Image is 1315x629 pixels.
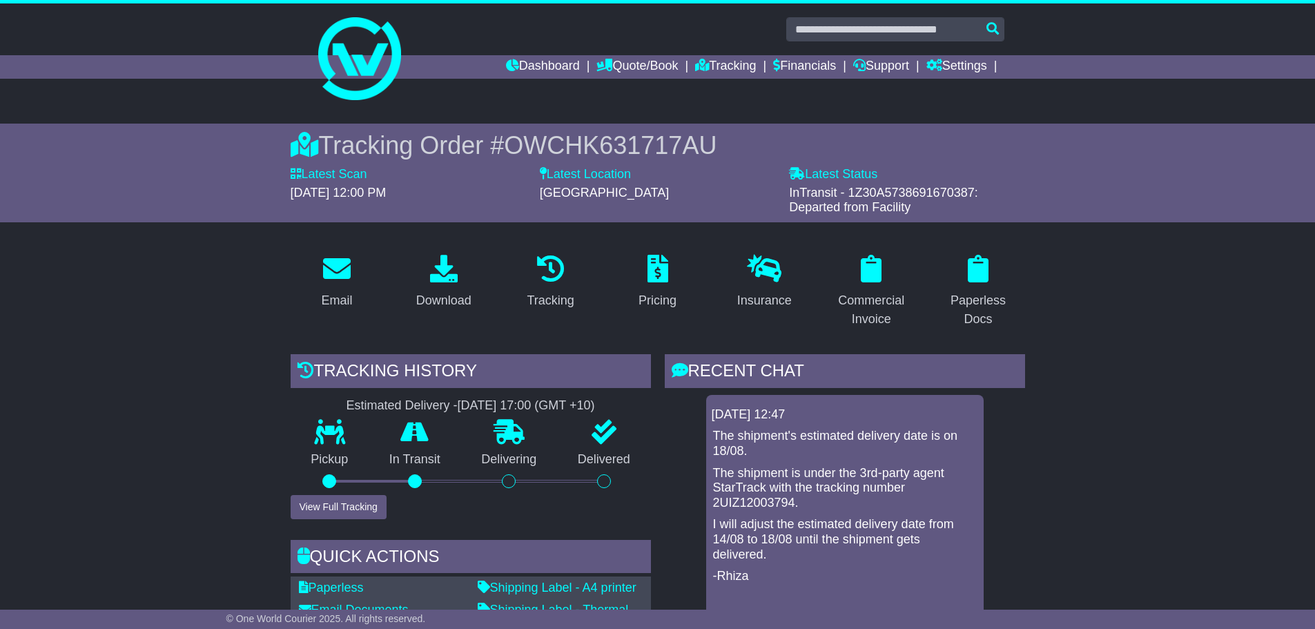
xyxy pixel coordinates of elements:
[834,291,909,329] div: Commercial Invoice
[458,398,595,414] div: [DATE] 17:00 (GMT +10)
[291,130,1025,160] div: Tracking Order #
[639,291,676,310] div: Pricing
[291,495,387,519] button: View Full Tracking
[478,581,636,594] a: Shipping Label - A4 printer
[407,250,480,315] a: Download
[321,291,352,310] div: Email
[291,167,367,182] label: Latest Scan
[557,452,651,467] p: Delivered
[504,131,717,159] span: OWCHK631717AU
[226,613,426,624] span: © One World Courier 2025. All rights reserved.
[712,407,978,423] div: [DATE] 12:47
[299,581,364,594] a: Paperless
[506,55,580,79] a: Dashboard
[518,250,583,315] a: Tracking
[825,250,918,333] a: Commercial Invoice
[789,186,978,215] span: InTransit - 1Z30A5738691670387: Departed from Facility
[369,452,461,467] p: In Transit
[312,250,361,315] a: Email
[665,354,1025,391] div: RECENT CHAT
[932,250,1025,333] a: Paperless Docs
[416,291,471,310] div: Download
[728,250,801,315] a: Insurance
[540,186,669,200] span: [GEOGRAPHIC_DATA]
[941,291,1016,329] div: Paperless Docs
[789,167,877,182] label: Latest Status
[713,466,977,511] p: The shipment is under the 3rd-party agent StarTrack with the tracking number 2UIZ12003794.
[926,55,987,79] a: Settings
[695,55,756,79] a: Tracking
[713,569,977,584] p: -Rhiza
[596,55,678,79] a: Quote/Book
[713,429,977,458] p: The shipment's estimated delivery date is on 18/08.
[853,55,909,79] a: Support
[291,186,387,200] span: [DATE] 12:00 PM
[461,452,558,467] p: Delivering
[291,398,651,414] div: Estimated Delivery -
[291,540,651,577] div: Quick Actions
[630,250,685,315] a: Pricing
[713,517,977,562] p: I will adjust the estimated delivery date from 14/08 to 18/08 until the shipment gets delivered.
[540,167,631,182] label: Latest Location
[291,452,369,467] p: Pickup
[773,55,836,79] a: Financials
[299,603,409,617] a: Email Documents
[291,354,651,391] div: Tracking history
[527,291,574,310] div: Tracking
[737,291,792,310] div: Insurance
